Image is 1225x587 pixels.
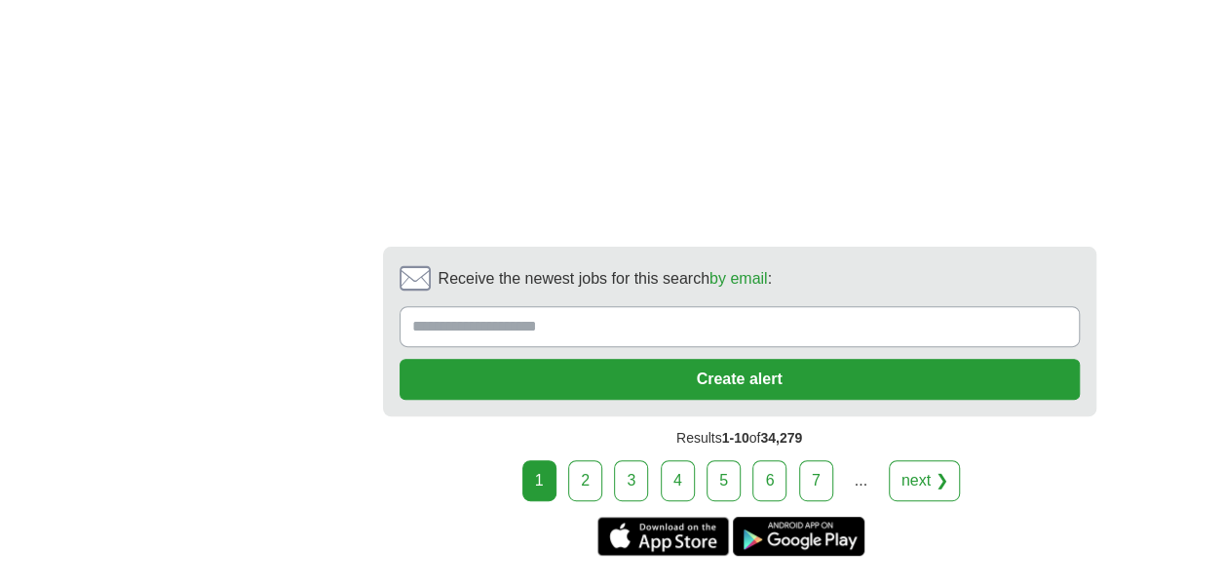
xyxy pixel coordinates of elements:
[752,460,786,501] a: 6
[522,460,556,501] div: 1
[568,460,602,501] a: 2
[383,416,1096,460] div: Results of
[709,270,768,287] a: by email
[841,461,880,500] div: ...
[889,460,961,501] a: next ❯
[614,460,648,501] a: 3
[707,460,741,501] a: 5
[439,267,772,291] span: Receive the newest jobs for this search :
[722,430,749,446] span: 1-10
[760,430,802,446] span: 34,279
[400,359,1080,400] button: Create alert
[597,517,729,556] a: Get the iPhone app
[799,460,833,501] a: 7
[661,460,695,501] a: 4
[733,517,864,556] a: Get the Android app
